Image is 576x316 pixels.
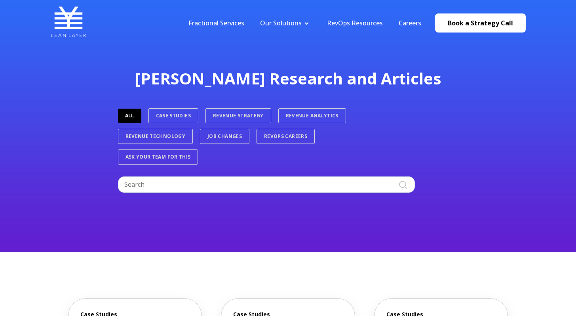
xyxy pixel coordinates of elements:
a: RevOps Careers [257,129,315,144]
a: Revenue Technology [118,129,193,144]
a: Revenue Strategy [205,108,271,123]
div: Navigation Menu [181,19,429,27]
a: Fractional Services [188,19,244,27]
input: Search [118,176,415,192]
a: Book a Strategy Call [435,13,526,33]
a: Revenue Analytics [278,108,346,123]
a: Careers [399,19,421,27]
a: Our Solutions [260,19,302,27]
span: [PERSON_NAME] Research and Articles [135,67,441,89]
a: Case Studies [148,108,198,123]
a: RevOps Resources [327,19,383,27]
a: Ask Your Team For This [118,149,198,165]
a: Job Changes [200,129,249,144]
a: ALL [118,109,141,123]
